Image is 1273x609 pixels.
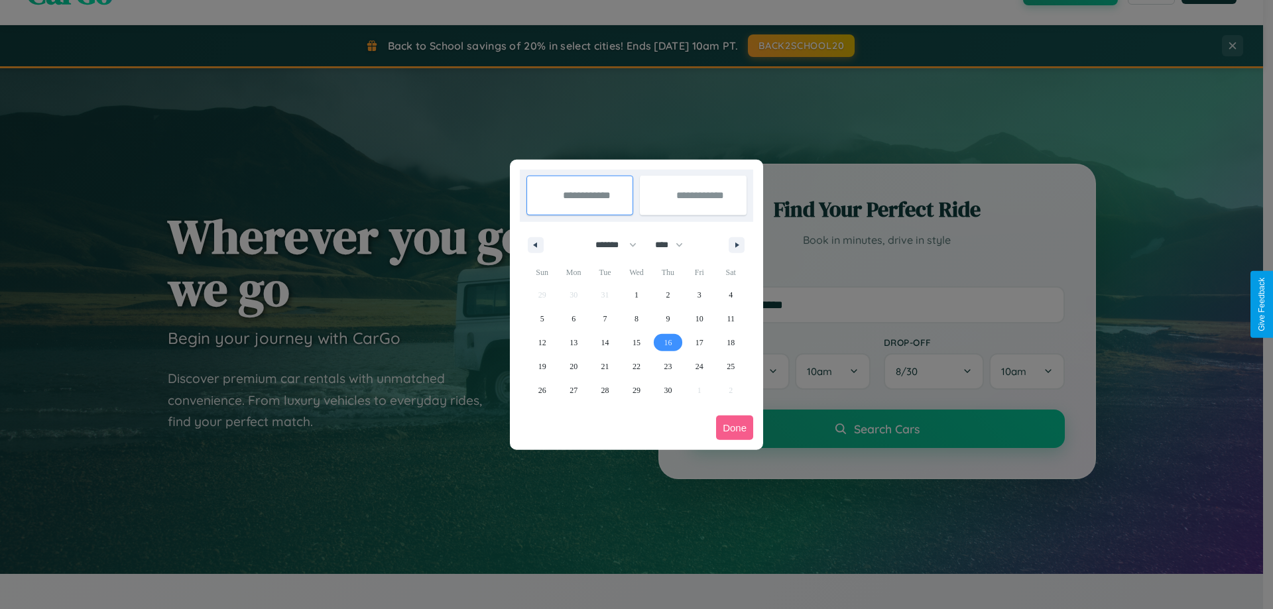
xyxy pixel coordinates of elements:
button: 11 [715,307,747,331]
span: 30 [664,378,672,402]
span: Sat [715,262,747,283]
span: Tue [589,262,621,283]
span: 25 [727,355,735,378]
div: Give Feedback [1257,278,1266,331]
span: 8 [635,307,638,331]
span: Thu [652,262,684,283]
button: 3 [684,283,715,307]
button: 19 [526,355,558,378]
button: 17 [684,331,715,355]
span: 22 [633,355,640,378]
span: 15 [633,331,640,355]
button: 14 [589,331,621,355]
button: 8 [621,307,652,331]
button: 1 [621,283,652,307]
button: 26 [526,378,558,402]
span: 28 [601,378,609,402]
button: 25 [715,355,747,378]
button: 27 [558,378,589,402]
button: 12 [526,331,558,355]
span: 18 [727,331,735,355]
button: 10 [684,307,715,331]
button: 13 [558,331,589,355]
button: 24 [684,355,715,378]
button: 16 [652,331,684,355]
span: 21 [601,355,609,378]
button: 7 [589,307,621,331]
span: 5 [540,307,544,331]
span: 11 [727,307,735,331]
span: Sun [526,262,558,283]
span: 1 [635,283,638,307]
span: 2 [666,283,670,307]
span: 4 [729,283,733,307]
button: 9 [652,307,684,331]
span: 14 [601,331,609,355]
span: 17 [696,331,703,355]
span: 10 [696,307,703,331]
span: 7 [603,307,607,331]
span: 27 [570,378,577,402]
span: 12 [538,331,546,355]
button: 2 [652,283,684,307]
span: Wed [621,262,652,283]
span: 24 [696,355,703,378]
span: 19 [538,355,546,378]
span: 20 [570,355,577,378]
span: 16 [664,331,672,355]
button: 29 [621,378,652,402]
button: Done [716,415,753,440]
button: 21 [589,355,621,378]
button: 22 [621,355,652,378]
span: 13 [570,331,577,355]
button: 23 [652,355,684,378]
button: 28 [589,378,621,402]
span: 26 [538,378,546,402]
span: Fri [684,262,715,283]
button: 18 [715,331,747,355]
button: 4 [715,283,747,307]
button: 6 [558,307,589,331]
span: 6 [572,307,576,331]
button: 5 [526,307,558,331]
span: 29 [633,378,640,402]
button: 15 [621,331,652,355]
span: 9 [666,307,670,331]
button: 30 [652,378,684,402]
span: 3 [697,283,701,307]
span: 23 [664,355,672,378]
span: Mon [558,262,589,283]
button: 20 [558,355,589,378]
